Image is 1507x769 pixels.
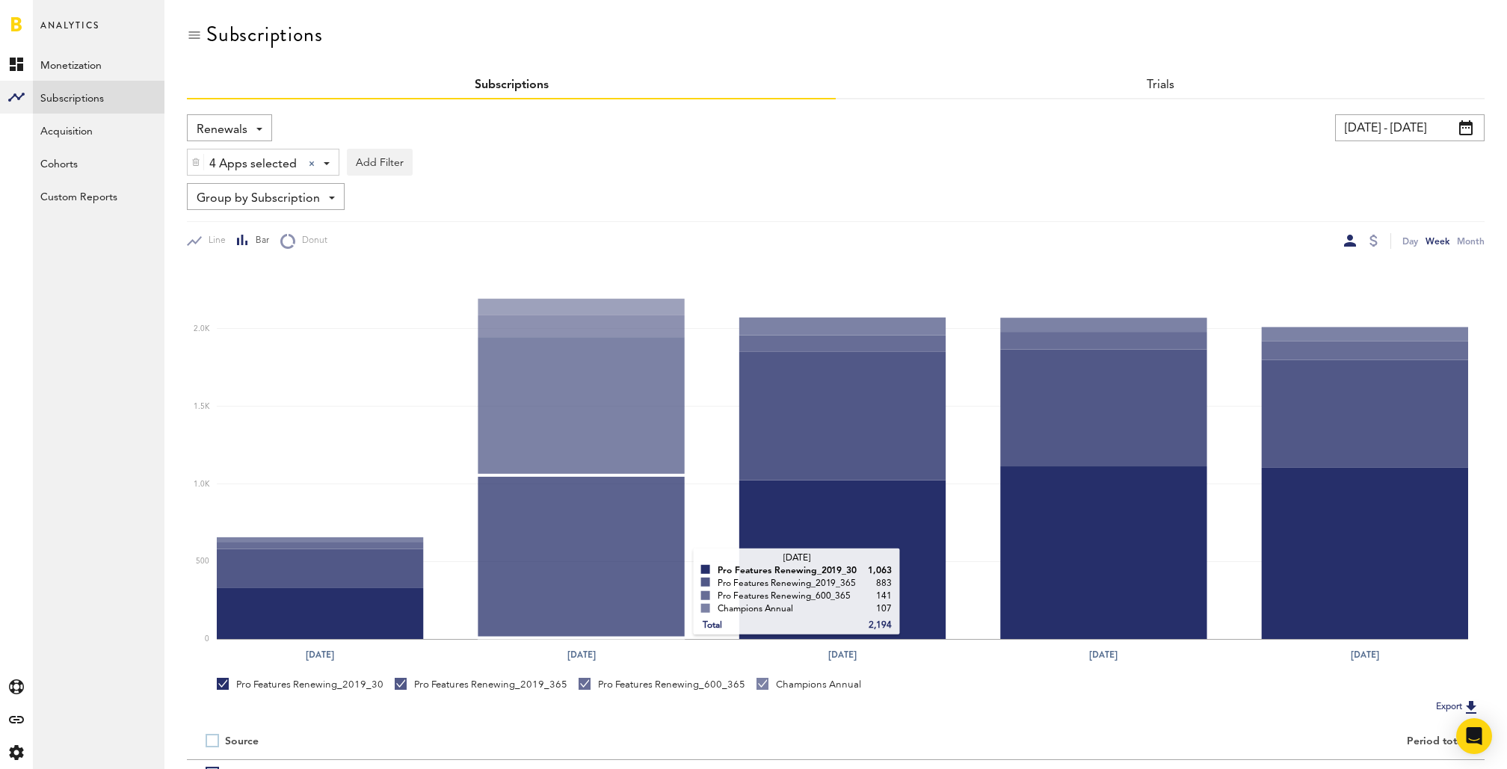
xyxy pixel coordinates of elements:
div: Pro Features Renewing_600_365 [579,678,745,691]
a: Trials [1147,79,1174,91]
text: 500 [196,558,209,566]
span: 4 Apps selected [209,152,297,177]
span: Renewals [197,117,247,143]
span: Group by Subscription [197,186,320,211]
a: Subscriptions [33,81,164,114]
a: Custom Reports [33,179,164,212]
text: [DATE] [1352,648,1380,661]
text: [DATE] [567,648,596,661]
img: trash_awesome_blue.svg [191,157,200,167]
text: [DATE] [829,648,857,661]
img: Export [1462,698,1480,716]
div: Open Intercom Messenger [1456,718,1492,754]
a: Cohorts [33,146,164,179]
a: Subscriptions [475,79,549,91]
div: Pro Features Renewing_2019_30 [217,678,383,691]
button: Export [1432,697,1485,717]
div: Pro Features Renewing_2019_365 [395,678,567,691]
span: Bar [249,235,269,247]
span: Donut [295,235,327,247]
text: 1.5K [194,403,210,410]
text: 1.0K [194,481,210,488]
div: Subscriptions [206,22,322,46]
text: 0 [205,636,209,643]
div: Clear [309,161,315,167]
span: Analytics [40,16,99,48]
a: Acquisition [33,114,164,146]
div: Champions Annual [756,678,861,691]
button: Add Filter [347,149,413,176]
text: [DATE] [306,648,334,661]
div: Day [1402,233,1418,249]
a: Monetization [33,48,164,81]
div: Delete [188,149,204,175]
div: Month [1457,233,1485,249]
span: Line [202,235,226,247]
div: Source [225,735,259,748]
div: Week [1426,233,1449,249]
div: Period total [854,735,1466,748]
text: [DATE] [1090,648,1118,661]
text: 2.0K [194,325,210,333]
